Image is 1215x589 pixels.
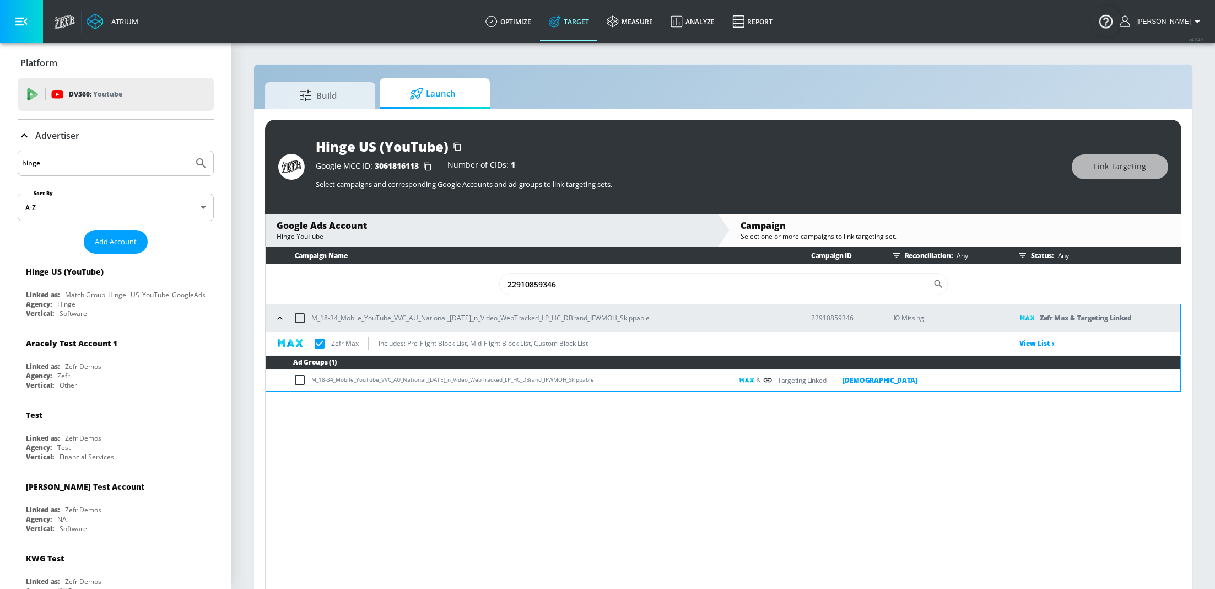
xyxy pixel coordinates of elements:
[723,2,781,41] a: Report
[107,17,138,26] div: Atrium
[277,232,706,241] div: Hinge YouTube
[1189,36,1204,42] span: v 4.24.0
[18,401,214,464] div: TestLinked as:Zefr DemosAgency:TestVertical:Financial Services
[266,247,793,264] th: Campaign Name
[20,57,57,69] p: Platform
[1132,18,1191,25] span: login as: stephanie.wolklin@zefr.com
[739,374,1180,387] div: &
[316,179,1061,189] p: Select campaigns and corresponding Google Accounts and ad-groups to link targeting sets.
[18,258,214,321] div: Hinge US (YouTube)Linked as:Match Group_Hinge _US_YouTube_GoogleAdsAgency:HingeVertical:Software
[18,120,214,151] div: Advertiser
[316,161,436,172] div: Google MCC ID:
[26,433,60,443] div: Linked as:
[60,452,114,462] div: Financial Services
[18,473,214,536] div: [PERSON_NAME] Test AccountLinked as:Zefr DemosAgency:NAVertical:Software
[60,524,87,533] div: Software
[189,151,213,175] button: Submit Search
[57,515,67,524] div: NA
[35,130,79,142] p: Advertiser
[1090,6,1121,36] button: Open Resource Center
[447,161,515,172] div: Number of CIDs:
[888,247,1002,264] div: Reconciliation:
[87,13,138,30] a: Atrium
[477,2,540,41] a: optimize
[18,47,214,78] div: Platform
[793,247,876,264] th: Campaign ID
[379,338,588,349] p: Includes: Pre-Flight Block List, Mid-Flight Block List, Custom Block List
[26,266,104,277] div: Hinge US (YouTube)
[60,309,87,318] div: Software
[391,81,474,107] span: Launch
[331,338,359,349] p: Zefr Max
[22,156,189,170] input: Search by name
[31,190,55,197] label: Sort By
[57,299,75,309] div: Hinge
[26,452,54,462] div: Vertical:
[741,219,1170,232] div: Campaign
[499,273,933,295] input: Search Campaign Name or ID
[741,232,1170,241] div: Select one or more campaigns to link targeting set.
[277,219,706,232] div: Google Ads Account
[26,505,60,515] div: Linked as:
[311,312,650,324] p: M_18-34_Mobile_YouTube_VVC_AU_National_[DATE]_n_Video_WebTracked_LP_HC_DBrand_IFWMOH_Skippable
[266,356,1180,370] th: Ad Groups (1)
[26,481,144,492] div: [PERSON_NAME] Test Account
[18,330,214,393] div: Aracely Test Account 1Linked as:Zefr DemosAgency:ZefrVertical:Other
[18,78,214,111] div: DV360: Youtube
[826,374,917,387] a: [DEMOGRAPHIC_DATA]
[26,524,54,533] div: Vertical:
[65,290,206,299] div: Match Group_Hinge _US_YouTube_GoogleAds
[26,299,52,309] div: Agency:
[266,214,717,247] div: Google Ads AccountHinge YouTube
[26,443,52,452] div: Agency:
[65,505,101,515] div: Zefr Demos
[316,137,449,156] div: Hinge US (YouTube)
[26,515,52,524] div: Agency:
[1014,247,1181,264] div: Status:
[540,2,598,41] a: Target
[1040,312,1132,324] p: Zefr Max & Targeting Linked
[26,290,60,299] div: Linked as:
[276,82,360,109] span: Build
[65,362,101,371] div: Zefr Demos
[26,553,64,564] div: KWG Test
[26,577,60,586] div: Linked as:
[598,2,662,41] a: measure
[69,88,122,100] p: DV360:
[57,371,70,381] div: Zefr
[26,410,42,420] div: Test
[26,338,117,349] div: Aracely Test Account 1
[811,312,876,324] p: 22910859346
[894,312,1002,324] p: IO Missing
[26,381,54,390] div: Vertical:
[65,433,101,443] div: Zefr Demos
[18,194,214,221] div: A-Z
[93,88,122,100] p: Youtube
[26,309,54,318] div: Vertical:
[65,577,101,586] div: Zefr Demos
[499,273,948,295] div: Search CID Name or Number
[1120,15,1204,28] button: [PERSON_NAME]
[1019,339,1055,348] a: View List ›
[952,250,968,261] p: Any
[84,230,148,254] button: Add Account
[26,371,52,381] div: Agency:
[95,235,137,248] span: Add Account
[1054,250,1069,261] p: Any
[662,2,723,41] a: Analyze
[57,443,71,452] div: Test
[511,159,515,170] span: 1
[266,370,732,391] td: M_18-34_Mobile_YouTube_VVC_AU_National_[DATE]_n_Video_WebTracked_LP_HC_DBrand_IFWMOH_Skippable
[26,362,60,371] div: Linked as:
[60,381,77,390] div: Other
[375,160,419,171] span: 3061816113
[777,374,917,387] div: Targeting Linked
